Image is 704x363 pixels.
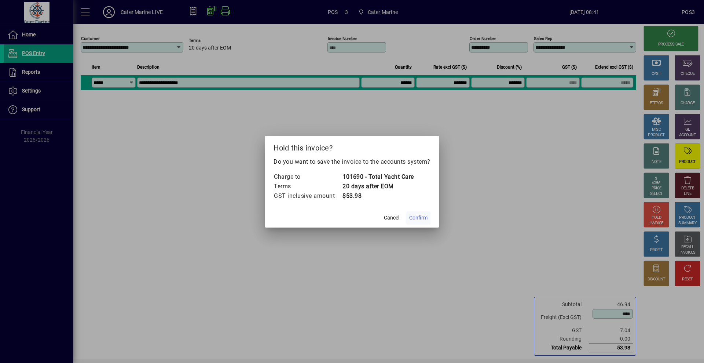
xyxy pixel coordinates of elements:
h2: Hold this invoice? [265,136,439,157]
td: 20 days after EOM [342,182,414,191]
button: Confirm [406,211,430,225]
td: Terms [274,182,342,191]
td: GST inclusive amount [274,191,342,201]
td: Charge to [274,172,342,182]
span: Confirm [409,214,428,222]
td: 101690 - Total Yacht Care [342,172,414,182]
p: Do you want to save the invoice to the accounts system? [274,157,430,166]
td: $53.98 [342,191,414,201]
span: Cancel [384,214,399,222]
button: Cancel [380,211,403,225]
